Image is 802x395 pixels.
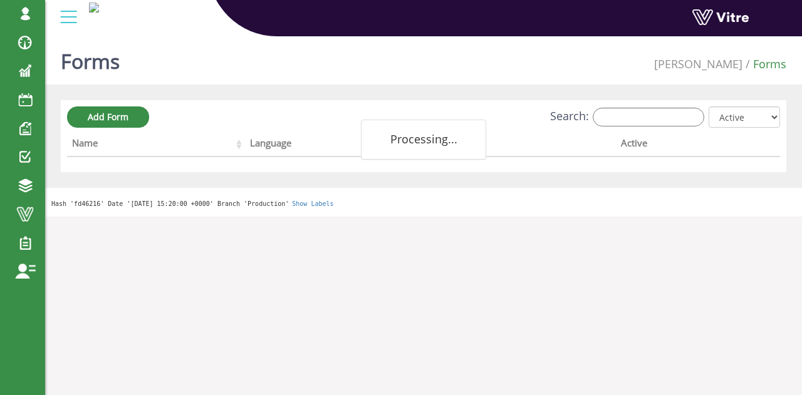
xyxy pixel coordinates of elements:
div: Processing... [361,120,486,160]
li: Forms [742,56,786,73]
img: a5b1377f-0224-4781-a1bb-d04eb42a2f7a.jpg [89,3,99,13]
span: Hash 'fd46216' Date '[DATE] 15:20:00 +0000' Branch 'Production' [51,200,289,207]
th: Name [67,133,245,157]
th: Company [432,133,616,157]
a: Show Labels [292,200,333,207]
label: Search: [550,108,704,126]
input: Search: [593,108,704,126]
a: Add Form [67,106,149,128]
span: Add Form [88,111,128,123]
h1: Forms [61,31,120,85]
th: Language [245,133,431,157]
th: Active [616,133,744,157]
span: 379 [654,56,742,71]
